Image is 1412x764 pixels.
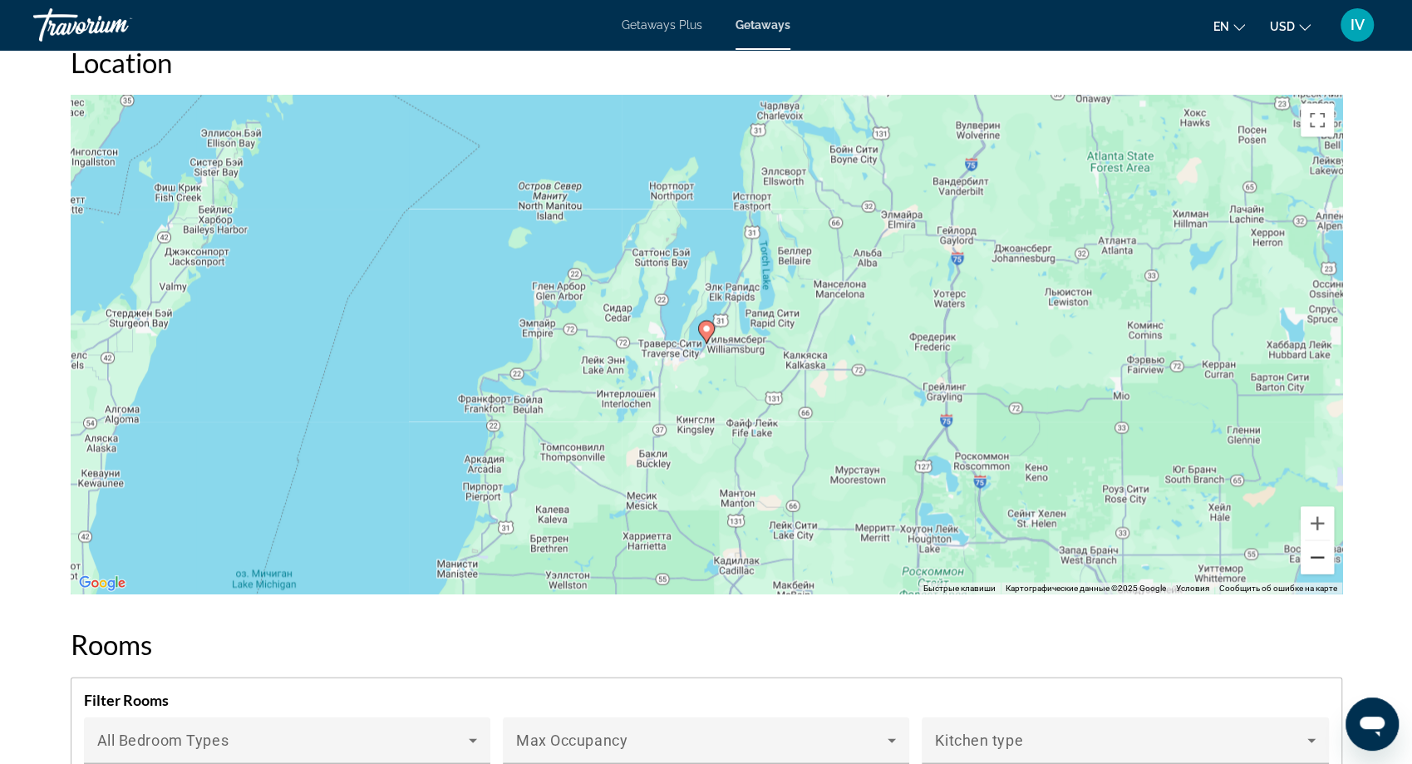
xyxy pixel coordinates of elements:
[1270,20,1295,33] span: USD
[1213,20,1229,33] span: en
[1270,14,1311,38] button: Change currency
[1301,103,1334,136] button: Включить полноэкранный режим
[1006,583,1166,592] span: Картографические данные ©2025 Google
[75,572,130,594] img: Google
[1346,697,1399,751] iframe: Кнопка запуска окна обмена сообщениями
[1336,7,1379,42] button: User Menu
[923,582,996,594] button: Быстрые клавиши
[736,18,790,32] a: Getaways
[84,690,1329,708] h4: Filter Rooms
[1301,506,1334,540] button: Увеличить
[71,627,1342,660] h2: Rooms
[75,572,130,594] a: Открыть эту область в Google Картах (в новом окне)
[935,732,1023,749] span: Kitchen type
[33,3,199,47] a: Travorium
[622,18,702,32] a: Getaways Plus
[1176,583,1209,592] a: Условия (ссылка откроется в новой вкладке)
[97,732,229,749] span: All Bedroom Types
[71,45,1342,78] h2: Location
[1219,583,1337,592] a: Сообщить об ошибке на карте
[1351,17,1365,33] span: IV
[1213,14,1245,38] button: Change language
[516,732,627,749] span: Max Occupancy
[1301,540,1334,574] button: Уменьшить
